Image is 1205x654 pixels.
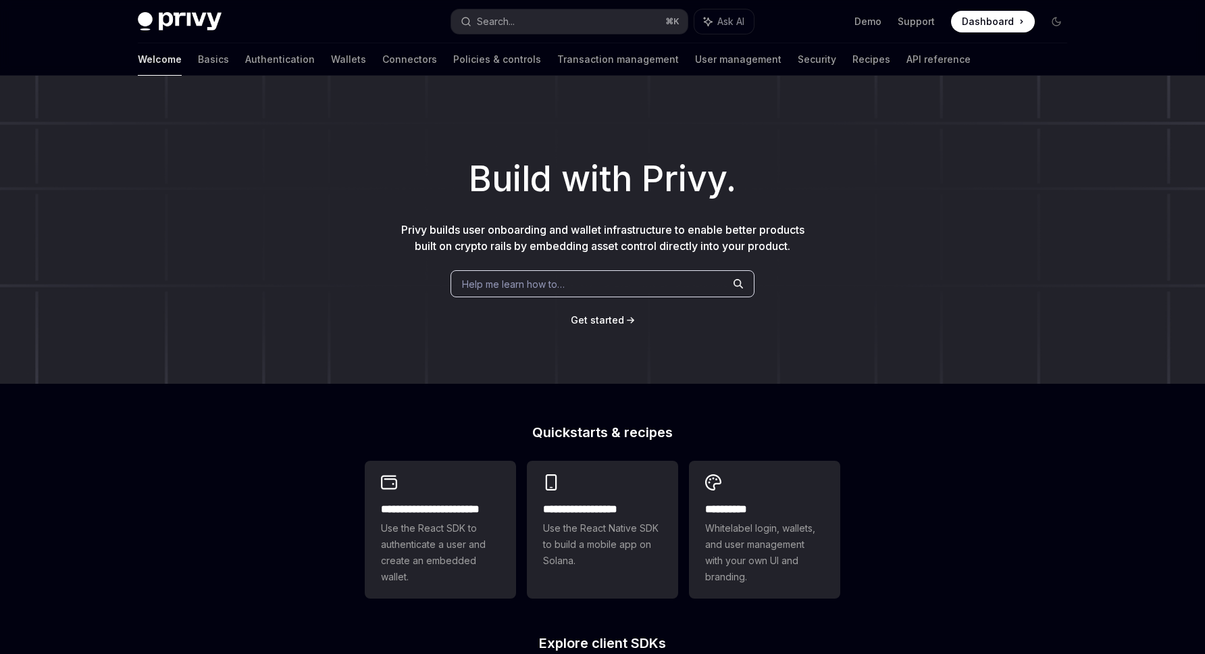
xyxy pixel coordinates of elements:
[451,9,688,34] button: Search...⌘K
[689,461,840,599] a: **** *****Whitelabel login, wallets, and user management with your own UI and branding.
[665,16,680,27] span: ⌘ K
[462,277,565,291] span: Help me learn how to…
[401,223,804,253] span: Privy builds user onboarding and wallet infrastructure to enable better products built on crypto ...
[22,153,1183,205] h1: Build with Privy.
[571,313,624,327] a: Get started
[138,43,182,76] a: Welcome
[854,15,881,28] a: Demo
[365,636,840,650] h2: Explore client SDKs
[1046,11,1067,32] button: Toggle dark mode
[198,43,229,76] a: Basics
[381,520,500,585] span: Use the React SDK to authenticate a user and create an embedded wallet.
[717,15,744,28] span: Ask AI
[557,43,679,76] a: Transaction management
[477,14,515,30] div: Search...
[331,43,366,76] a: Wallets
[138,12,222,31] img: dark logo
[898,15,935,28] a: Support
[906,43,971,76] a: API reference
[705,520,824,585] span: Whitelabel login, wallets, and user management with your own UI and branding.
[382,43,437,76] a: Connectors
[695,43,781,76] a: User management
[962,15,1014,28] span: Dashboard
[852,43,890,76] a: Recipes
[798,43,836,76] a: Security
[543,520,662,569] span: Use the React Native SDK to build a mobile app on Solana.
[453,43,541,76] a: Policies & controls
[527,461,678,599] a: **** **** **** ***Use the React Native SDK to build a mobile app on Solana.
[694,9,754,34] button: Ask AI
[571,314,624,326] span: Get started
[245,43,315,76] a: Authentication
[951,11,1035,32] a: Dashboard
[365,426,840,439] h2: Quickstarts & recipes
